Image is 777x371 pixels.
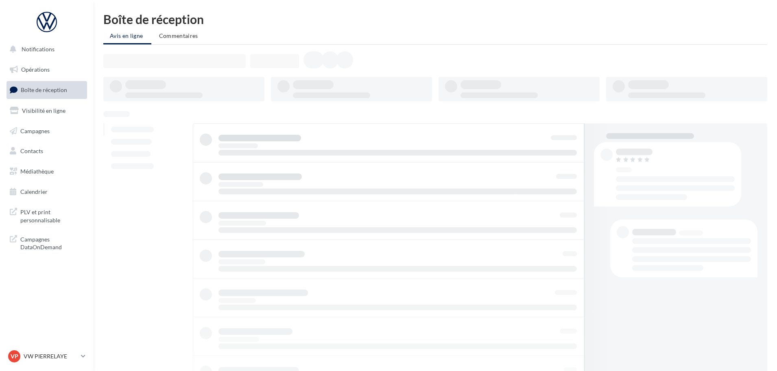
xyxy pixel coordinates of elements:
[5,203,89,227] a: PLV et print personnalisable
[20,188,48,195] span: Calendrier
[20,234,84,251] span: Campagnes DataOnDemand
[22,107,65,114] span: Visibilité en ligne
[22,46,55,53] span: Notifications
[5,123,89,140] a: Campagnes
[7,349,87,364] a: VP VW PIERRELAYE
[5,81,89,99] a: Boîte de réception
[5,41,85,58] button: Notifications
[20,127,50,134] span: Campagnes
[20,168,54,175] span: Médiathèque
[159,32,198,39] span: Commentaires
[11,352,18,360] span: VP
[5,102,89,119] a: Visibilité en ligne
[5,61,89,78] a: Opérations
[20,206,84,224] span: PLV et print personnalisable
[5,143,89,160] a: Contacts
[103,13,767,25] div: Boîte de réception
[5,231,89,255] a: Campagnes DataOnDemand
[5,163,89,180] a: Médiathèque
[5,183,89,200] a: Calendrier
[24,352,78,360] p: VW PIERRELAYE
[21,66,50,73] span: Opérations
[20,147,43,154] span: Contacts
[21,86,67,93] span: Boîte de réception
